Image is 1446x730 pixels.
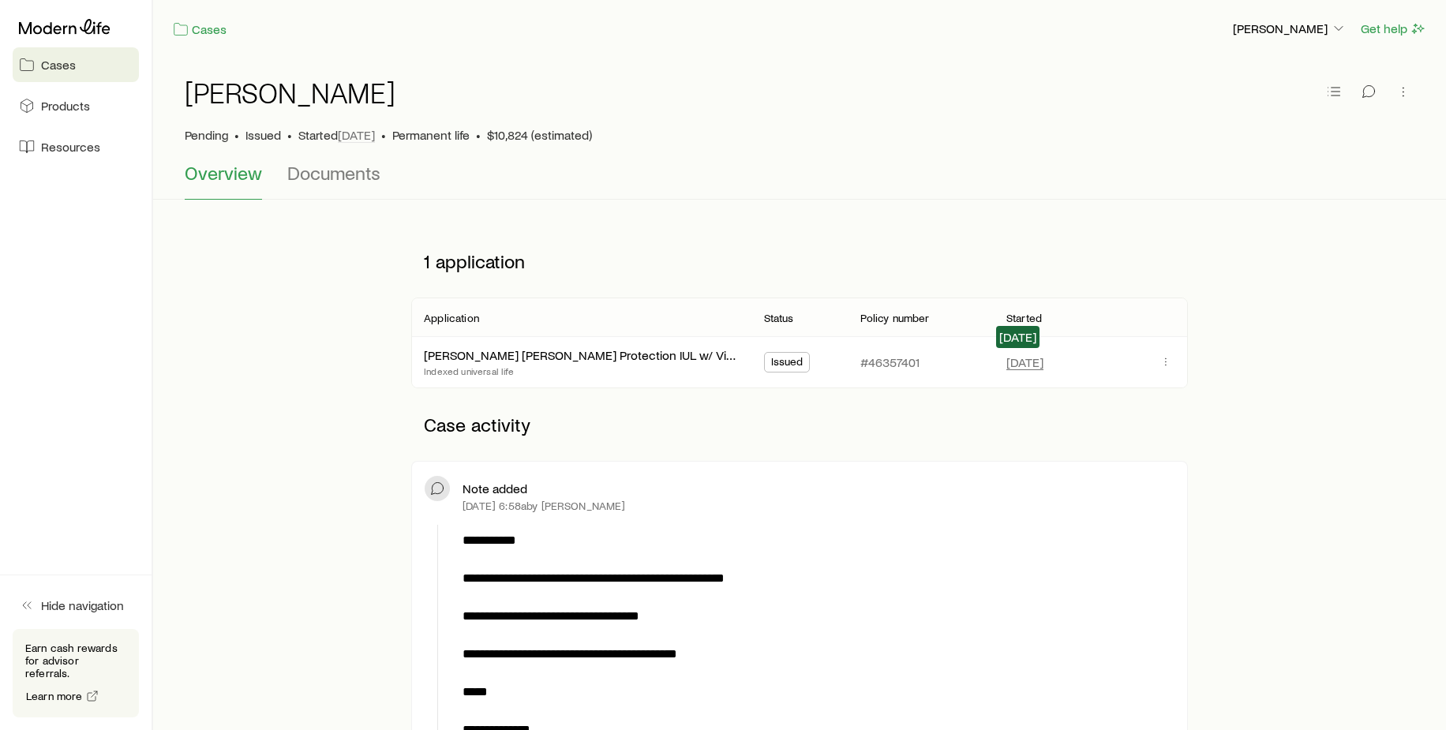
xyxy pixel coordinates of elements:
span: Overview [185,162,262,184]
p: Case activity [411,401,1188,448]
span: Learn more [26,691,83,702]
span: • [476,127,481,143]
p: Policy number [860,312,929,324]
p: Application [424,312,479,324]
span: $10,824 (estimated) [487,127,592,143]
span: • [381,127,386,143]
span: Hide navigation [41,597,124,613]
span: Resources [41,139,100,155]
button: Hide navigation [13,588,139,623]
a: Products [13,88,139,123]
span: Issued [245,127,281,143]
h1: [PERSON_NAME] [185,77,395,108]
p: #46357401 [860,354,920,370]
p: Note added [463,481,527,496]
span: [DATE] [1006,354,1043,370]
span: Cases [41,57,76,73]
p: Started [298,127,375,143]
div: Case details tabs [185,162,1414,200]
a: [PERSON_NAME] [PERSON_NAME] Protection IUL w/ Vitality [424,347,751,362]
p: Earn cash rewards for advisor referrals. [25,642,126,679]
a: Cases [13,47,139,82]
div: [PERSON_NAME] [PERSON_NAME] Protection IUL w/ Vitality [424,347,738,364]
span: • [287,127,292,143]
p: [PERSON_NAME] [1233,21,1347,36]
span: Documents [287,162,380,184]
div: Earn cash rewards for advisor referrals.Learn more [13,629,139,717]
p: 1 application [411,238,1188,285]
span: [DATE] [999,329,1036,345]
span: Permanent life [392,127,470,143]
span: Products [41,98,90,114]
p: Indexed universal life [424,365,738,377]
p: [DATE] 6:58a by [PERSON_NAME] [463,500,625,512]
span: • [234,127,239,143]
a: Resources [13,129,139,164]
button: [PERSON_NAME] [1232,20,1347,39]
p: Status [764,312,794,324]
p: Started [1006,312,1042,324]
p: Pending [185,127,228,143]
button: Get help [1360,20,1427,38]
a: Cases [172,21,227,39]
span: [DATE] [338,127,375,143]
span: Issued [771,355,804,372]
